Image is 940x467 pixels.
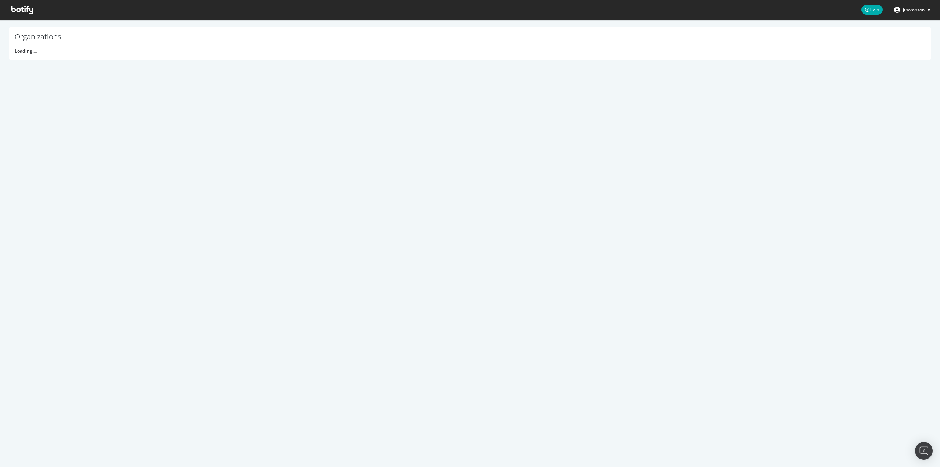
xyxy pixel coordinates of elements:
h1: Organizations [15,33,925,44]
span: Help [861,5,883,15]
button: jthompson [888,4,936,16]
span: jthompson [903,7,925,13]
strong: Loading ... [15,48,37,54]
div: Open Intercom Messenger [915,442,933,460]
